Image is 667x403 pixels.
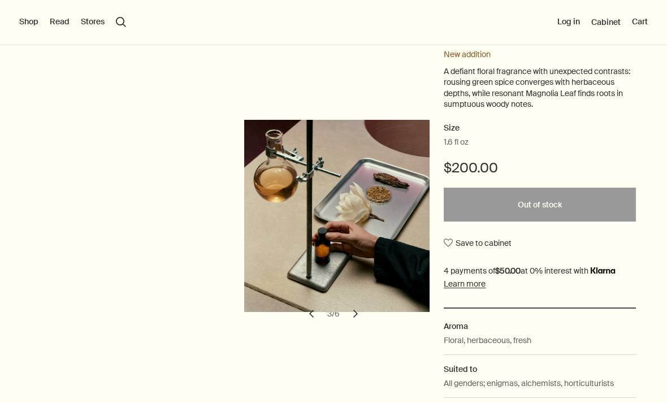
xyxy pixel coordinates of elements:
[299,301,324,326] button: previous slide
[444,363,636,375] h2: Suited to
[244,120,436,312] img: Aurner Eau de Parfum liquid texture in scientific glass vessel.
[444,66,636,110] p: A defiant floral fragrance with unexpected contrasts: rousing green spice converges with herbaceo...
[19,16,38,28] button: Shop
[444,188,636,222] button: Out of stock - $200.00
[254,122,447,310] img: Side of a brown Aurner Eau de Parfum carton packaging.
[444,334,531,346] p: Floral, herbaceous, fresh
[81,16,105,28] button: Stores
[444,233,512,253] button: Save to cabinet
[343,301,368,326] button: next slide
[444,377,614,389] p: All genders; enigmas, alchemists, horticulturists
[251,120,443,312] img: Aurner Eau de Parfum
[632,16,648,28] button: Cart
[116,17,126,27] button: Open search
[248,120,440,312] img: Aurner Eau de Parfum
[237,120,430,326] div: Aurner Eau de Parfum
[444,159,498,177] span: $200.00
[557,16,580,28] button: Log in
[237,122,430,310] img: An amber glass bottle of Aurner Eau de Parfum alongside brown carton packaging.
[241,120,433,312] img: Aurner Eau de Parfum ingredients.
[444,137,469,148] span: 1.6 fl oz
[444,320,636,332] h2: Aroma
[50,16,70,28] button: Read
[444,122,636,135] h2: Size
[591,17,621,27] a: Cabinet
